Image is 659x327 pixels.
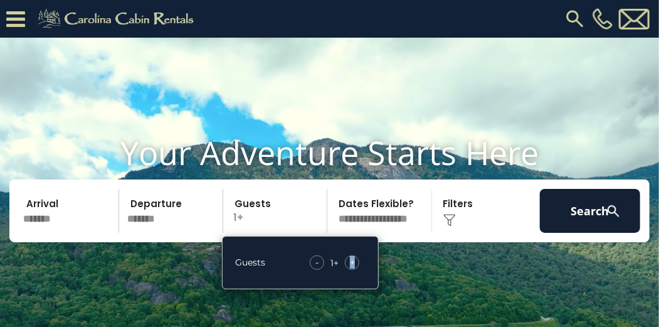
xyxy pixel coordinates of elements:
span: - [315,256,319,269]
div: + [303,255,366,270]
a: [PHONE_NUMBER] [589,8,616,29]
img: filter--v1.png [443,214,456,227]
h5: Guests [235,258,265,267]
img: search-regular-white.png [606,203,621,219]
button: Search [540,189,640,233]
div: 1 [330,257,334,269]
img: search-regular.svg [564,8,586,30]
p: 1+ [227,189,327,233]
img: Khaki-logo.png [31,6,204,31]
h1: Your Adventure Starts Here [9,133,650,172]
span: + [350,256,355,269]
